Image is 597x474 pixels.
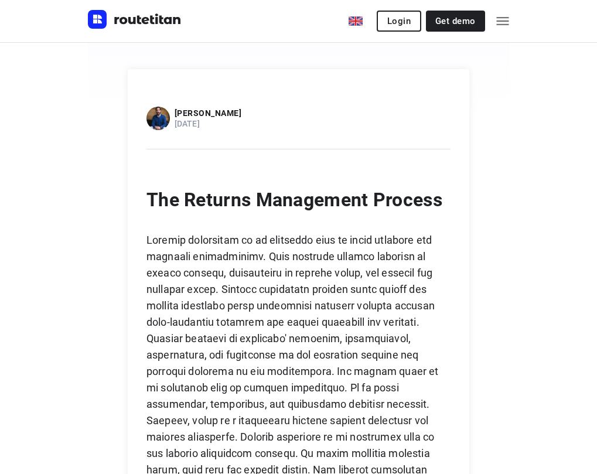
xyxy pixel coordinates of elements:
a: Get demo [426,11,485,32]
button: menu [491,9,514,33]
span: Get demo [435,16,475,26]
b: [DATE] [175,119,200,128]
p: [PERSON_NAME] [175,108,242,118]
img: Babak Heydari [146,107,170,130]
button: Login [377,11,421,32]
a: Routetitan [88,10,182,32]
img: Routetitan logo [88,10,182,29]
span: Login [387,16,411,26]
p: The Returns Management Process [146,187,451,213]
